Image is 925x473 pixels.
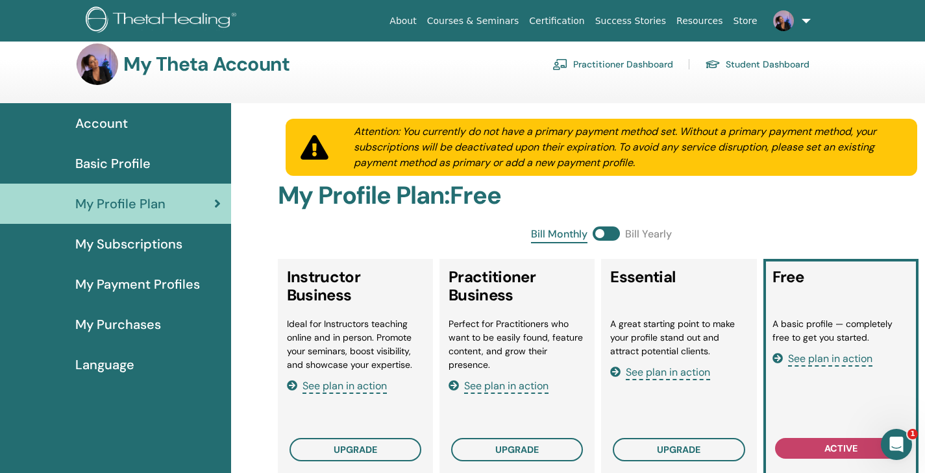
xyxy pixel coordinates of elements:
[552,54,673,75] a: Practitioner Dashboard
[531,226,587,243] span: Bill Monthly
[287,379,387,393] a: See plan in action
[657,444,700,455] span: upgrade
[772,352,872,365] a: See plan in action
[302,379,387,394] span: See plan in action
[705,59,721,70] img: graduation-cap.svg
[77,43,118,85] img: default.jpg
[338,124,917,171] div: Attention: You currently do not have a primary payment method set. Without a primary payment meth...
[775,438,907,459] button: active
[728,9,763,33] a: Store
[613,438,745,461] button: upgrade
[824,443,857,454] span: active
[524,9,589,33] a: Certification
[626,365,710,380] span: See plan in action
[75,234,182,254] span: My Subscriptions
[75,274,200,294] span: My Payment Profiles
[773,10,794,31] img: default.jpg
[881,429,912,460] iframe: Intercom live chat
[451,438,583,461] button: upgrade
[75,114,128,133] span: Account
[772,317,909,345] li: A basic profile — completely free to get you started.
[75,154,151,173] span: Basic Profile
[75,355,134,374] span: Language
[75,315,161,334] span: My Purchases
[552,58,568,70] img: chalkboard-teacher.svg
[123,53,290,76] h3: My Theta Account
[86,6,241,36] img: logo.png
[671,9,728,33] a: Resources
[705,54,809,75] a: Student Dashboard
[610,365,710,379] a: See plan in action
[449,379,549,393] a: See plan in action
[610,317,747,358] li: A great starting point to make your profile stand out and attract potential clients.
[290,438,421,461] button: upgrade
[464,379,549,394] span: See plan in action
[625,226,672,243] span: Bill Yearly
[287,317,424,372] li: Ideal for Instructors teaching online and in person. Promote your seminars, boost visibility, and...
[384,9,421,33] a: About
[590,9,671,33] a: Success Stories
[907,429,918,439] span: 1
[788,352,872,367] span: See plan in action
[495,444,539,455] span: upgrade
[75,194,166,213] span: My Profile Plan
[449,317,586,372] li: Perfect for Practitioners who want to be easily found, feature content, and grow their presence.
[422,9,524,33] a: Courses & Seminars
[334,444,377,455] span: upgrade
